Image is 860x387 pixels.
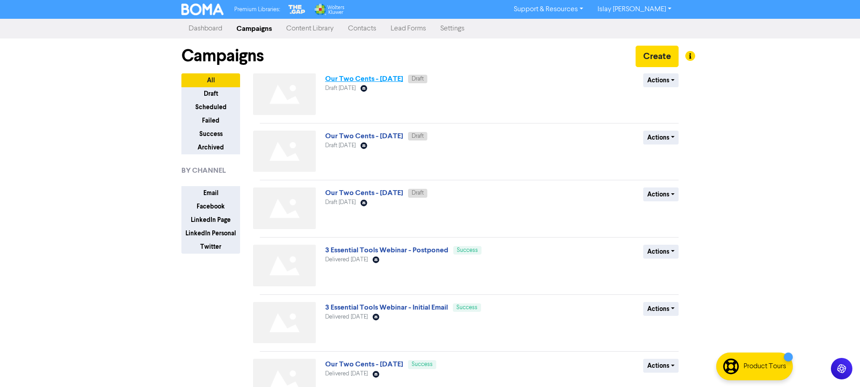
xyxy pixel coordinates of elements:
[325,314,368,320] span: Delivered [DATE]
[636,46,679,67] button: Create
[181,226,240,240] button: LinkedIn Personal
[234,7,280,13] span: Premium Libraries:
[314,4,344,15] img: Wolters Kluwer
[643,359,679,373] button: Actions
[253,245,316,286] img: Not found
[279,20,341,38] a: Content Library
[815,344,860,387] iframe: Chat Widget
[412,361,433,367] span: Success
[643,302,679,316] button: Actions
[383,20,433,38] a: Lead Forms
[507,2,590,17] a: Support & Resources
[412,133,424,139] span: Draft
[181,20,229,38] a: Dashboard
[229,20,279,38] a: Campaigns
[181,127,240,141] button: Success
[181,87,240,101] button: Draft
[181,186,240,200] button: Email
[456,305,477,310] span: Success
[287,4,307,15] img: The Gap
[457,247,478,253] span: Success
[181,46,264,66] h1: Campaigns
[181,240,240,254] button: Twitter
[325,246,448,255] a: 3 Essential Tools Webinar - Postponed
[325,132,403,140] a: Our Two Cents - [DATE]
[325,360,403,369] a: Our Two Cents - [DATE]
[181,100,240,114] button: Scheduled
[253,131,316,172] img: Not found
[325,200,356,205] span: Draft [DATE]
[181,140,240,154] button: Archived
[643,245,679,259] button: Actions
[253,302,316,344] img: Not found
[412,76,424,82] span: Draft
[181,213,240,227] button: LinkedIn Page
[181,114,240,128] button: Failed
[325,85,356,91] span: Draft [DATE]
[253,73,316,115] img: Not found
[325,188,403,197] a: Our Two Cents - [DATE]
[325,74,403,83] a: Our Two Cents - [DATE]
[590,2,679,17] a: Islay [PERSON_NAME]
[325,371,368,377] span: Delivered [DATE]
[181,200,240,213] button: Facebook
[253,187,316,229] img: Not found
[412,190,424,196] span: Draft
[325,143,356,149] span: Draft [DATE]
[341,20,383,38] a: Contacts
[325,303,448,312] a: 3 Essential Tools Webinar - Initial Email
[325,257,368,263] span: Delivered [DATE]
[643,187,679,201] button: Actions
[643,131,679,145] button: Actions
[181,4,224,15] img: BOMA Logo
[181,165,226,176] span: BY CHANNEL
[433,20,472,38] a: Settings
[643,73,679,87] button: Actions
[181,73,240,87] button: All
